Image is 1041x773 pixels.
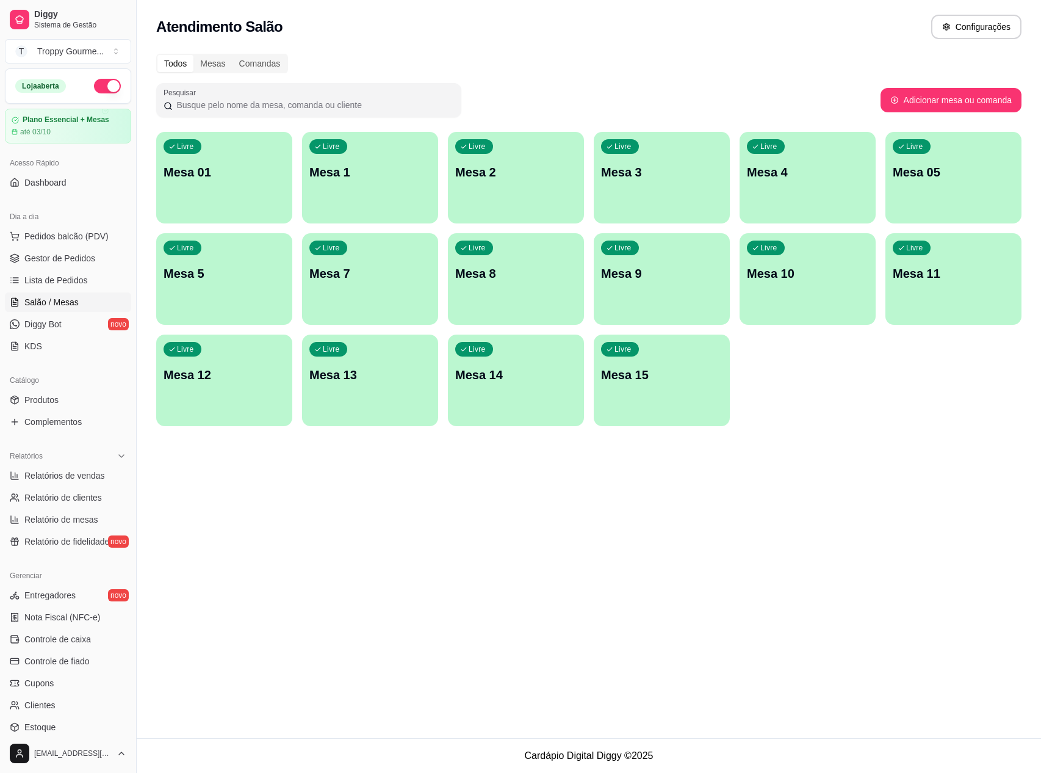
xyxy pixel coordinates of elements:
p: Mesa 4 [747,164,868,181]
p: Livre [469,142,486,151]
a: Relatórios de vendas [5,466,131,485]
p: Mesa 5 [164,265,285,282]
button: LivreMesa 8 [448,233,584,325]
p: Mesa 01 [164,164,285,181]
a: Lista de Pedidos [5,270,131,290]
button: Adicionar mesa ou comanda [881,88,1021,112]
p: Mesa 2 [455,164,577,181]
p: Livre [614,344,632,354]
a: Controle de fiado [5,651,131,671]
span: Nota Fiscal (NFC-e) [24,611,100,623]
button: Pedidos balcão (PDV) [5,227,131,246]
p: Mesa 1 [309,164,431,181]
p: Mesa 10 [747,265,868,282]
p: Livre [906,243,923,253]
a: Controle de caixa [5,630,131,649]
p: Mesa 14 [455,366,577,383]
button: LivreMesa 11 [885,233,1021,325]
button: LivreMesa 2 [448,132,584,223]
span: Complementos [24,416,82,428]
button: LivreMesa 4 [740,132,876,223]
p: Livre [323,142,340,151]
span: T [15,45,27,57]
button: Alterar Status [94,79,121,93]
span: Estoque [24,721,56,733]
p: Mesa 11 [893,265,1014,282]
p: Livre [614,142,632,151]
p: Livre [323,344,340,354]
p: Mesa 8 [455,265,577,282]
span: Relatórios de vendas [24,470,105,482]
span: Relatórios [10,451,43,461]
span: Controle de caixa [24,633,91,645]
span: Clientes [24,699,56,711]
button: LivreMesa 3 [594,132,730,223]
a: Nota Fiscal (NFC-e) [5,608,131,627]
span: Cupons [24,677,54,689]
span: Sistema de Gestão [34,20,126,30]
label: Pesquisar [164,87,200,98]
span: Controle de fiado [24,655,90,667]
a: Gestor de Pedidos [5,249,131,268]
button: LivreMesa 5 [156,233,292,325]
span: Relatório de clientes [24,492,102,504]
a: Entregadoresnovo [5,586,131,605]
span: Pedidos balcão (PDV) [24,230,109,242]
h2: Atendimento Salão [156,17,283,37]
a: Relatório de mesas [5,510,131,529]
a: KDS [5,336,131,356]
p: Livre [906,142,923,151]
input: Pesquisar [173,99,454,111]
span: Entregadores [24,589,76,601]
span: Salão / Mesas [24,296,79,308]
span: Lista de Pedidos [24,274,88,286]
p: Livre [760,243,777,253]
button: Select a team [5,39,131,64]
div: Todos [157,55,193,72]
div: Loja aberta [15,79,66,93]
a: Produtos [5,390,131,410]
div: Acesso Rápido [5,153,131,173]
a: Complementos [5,412,131,432]
p: Mesa 13 [309,366,431,383]
a: Salão / Mesas [5,292,131,312]
p: Livre [614,243,632,253]
p: Mesa 05 [893,164,1014,181]
button: [EMAIL_ADDRESS][DOMAIN_NAME] [5,739,131,768]
span: Produtos [24,394,59,406]
div: Comandas [232,55,287,72]
button: LivreMesa 1 [302,132,438,223]
p: Livre [469,344,486,354]
div: Catálogo [5,371,131,390]
p: Livre [760,142,777,151]
span: Relatório de mesas [24,514,98,526]
a: Plano Essencial + Mesasaté 03/10 [5,109,131,143]
a: Clientes [5,695,131,715]
p: Livre [177,243,194,253]
p: Mesa 3 [601,164,722,181]
span: Gestor de Pedidos [24,252,95,264]
article: até 03/10 [20,127,51,137]
div: Mesas [193,55,232,72]
button: LivreMesa 15 [594,335,730,426]
p: Livre [177,142,194,151]
p: Mesa 12 [164,366,285,383]
span: Relatório de fidelidade [24,535,109,548]
a: Cupons [5,673,131,693]
p: Livre [469,243,486,253]
a: DiggySistema de Gestão [5,5,131,34]
span: KDS [24,340,42,352]
div: Gerenciar [5,566,131,586]
button: LivreMesa 14 [448,335,584,426]
button: LivreMesa 7 [302,233,438,325]
button: LivreMesa 9 [594,233,730,325]
article: Plano Essencial + Mesas [23,115,109,125]
button: Configurações [931,15,1021,39]
button: LivreMesa 01 [156,132,292,223]
a: Dashboard [5,173,131,192]
div: Troppy Gourme ... [37,45,104,57]
p: Mesa 15 [601,366,722,383]
span: [EMAIL_ADDRESS][DOMAIN_NAME] [34,749,112,758]
button: LivreMesa 13 [302,335,438,426]
span: Diggy [34,9,126,20]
